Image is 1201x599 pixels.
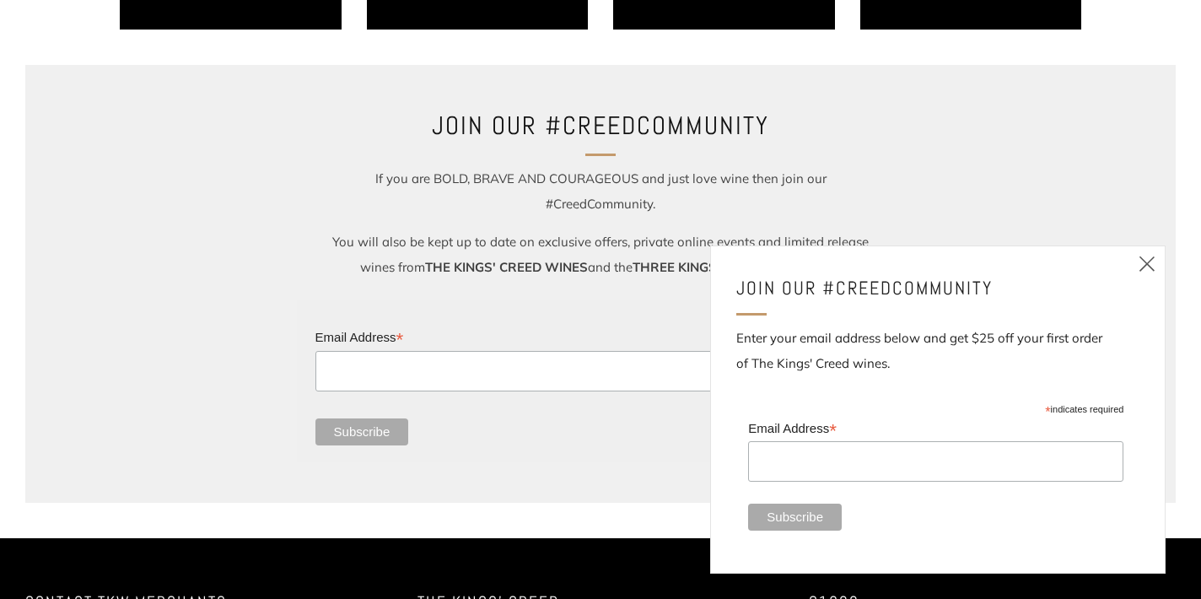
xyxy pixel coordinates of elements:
[315,418,409,445] input: Subscribe
[322,105,879,146] h2: Join our #CreedCommunity
[748,400,1123,416] div: indicates required
[322,166,879,217] p: If you are BOLD, BRAVE AND COURAGEOUS and just love wine then join our #CreedCommunity.
[748,416,1123,440] label: Email Address
[425,259,588,275] strong: THE KINGS' CREED WINES
[633,259,839,275] strong: THREE KINGS WINE MERCHANTS
[736,272,1119,305] h4: JOIN OUR #CREEDCOMMUNITY
[748,504,842,531] input: Subscribe
[315,309,881,325] div: indicates required
[736,326,1139,376] p: Enter your email address below and get $25 off your first order of The Kings' Creed wines.
[322,229,879,280] p: You will also be kept up to date on exclusive offers, private online events and limited release w...
[315,325,881,348] label: Email Address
